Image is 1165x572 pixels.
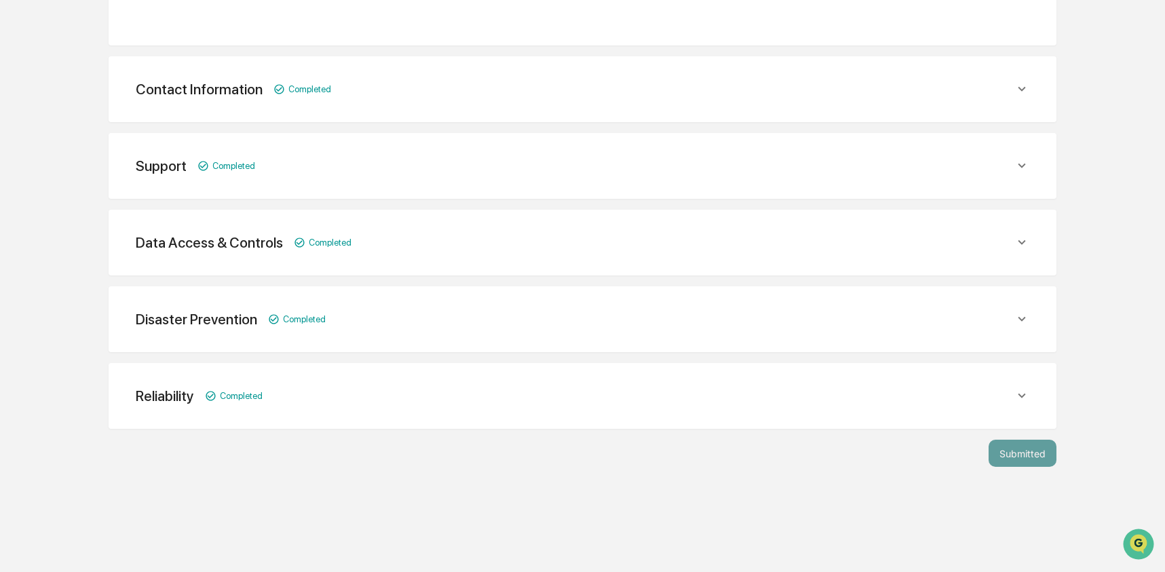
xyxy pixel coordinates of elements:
a: 🖐️Preclearance [8,166,93,190]
div: Start new chat [46,104,223,117]
p: How can we help? [14,28,247,50]
a: Powered byPylon [96,229,164,240]
button: Start new chat [231,108,247,124]
span: Completed [212,161,255,171]
div: Data Access & Controls [136,234,283,251]
button: Submitted [989,440,1056,467]
div: 🔎 [14,198,24,209]
span: Completed [220,391,263,401]
span: Completed [309,237,351,248]
span: Data Lookup [27,197,85,210]
span: Completed [288,84,331,94]
span: Completed [283,314,326,324]
div: We're available if you need us! [46,117,172,128]
iframe: Open customer support [1122,527,1158,564]
a: 🔎Data Lookup [8,191,91,216]
div: Contact InformationCompleted [125,73,1040,106]
div: Disaster PreventionCompleted [125,303,1040,336]
span: Attestations [112,171,168,185]
div: Reliability [136,387,194,404]
div: Data Access & ControlsCompleted [125,226,1040,259]
div: ReliabilityCompleted [125,379,1040,413]
span: Pylon [135,230,164,240]
div: Disaster Prevention [136,311,257,328]
img: 1746055101610-c473b297-6a78-478c-a979-82029cc54cd1 [14,104,38,128]
div: Contact Information [136,81,263,98]
div: Support [136,157,187,174]
div: SupportCompleted [125,149,1040,183]
a: 🗄️Attestations [93,166,174,190]
div: 🖐️ [14,172,24,183]
div: 🗄️ [98,172,109,183]
span: Preclearance [27,171,88,185]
